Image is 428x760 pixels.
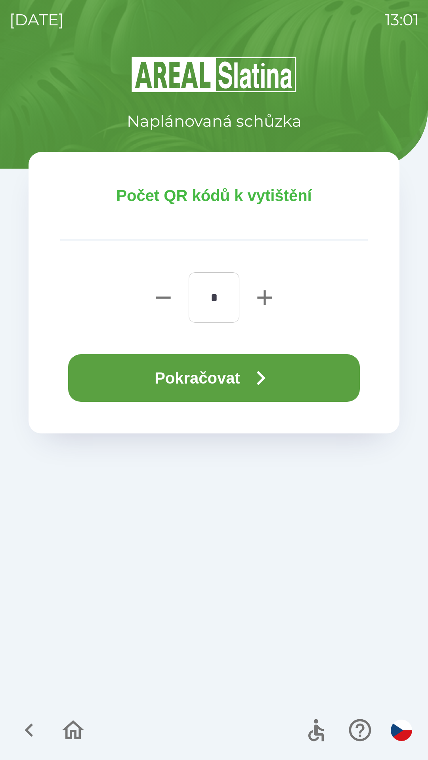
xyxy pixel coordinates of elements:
[68,354,360,402] button: Pokračovat
[385,8,418,32] p: 13:01
[391,720,412,741] img: cs flag
[10,8,64,32] p: [DATE]
[60,184,368,207] p: Počet QR kódů k vytištění
[29,55,399,93] img: Logo
[127,109,302,133] p: Naplánovaná schůzka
